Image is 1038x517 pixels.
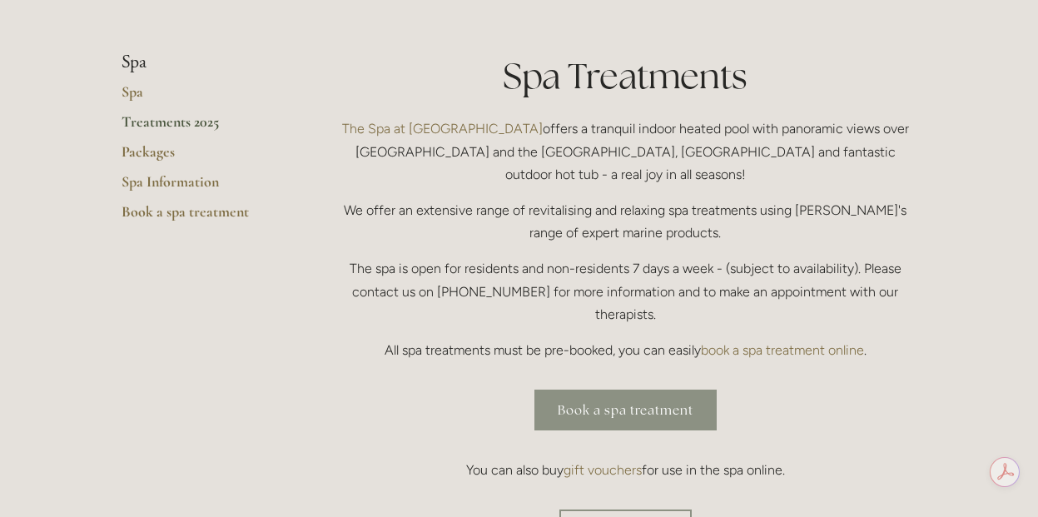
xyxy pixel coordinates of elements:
a: Spa Information [122,172,281,202]
p: You can also buy for use in the spa online. [334,459,917,481]
p: offers a tranquil indoor heated pool with panoramic views over [GEOGRAPHIC_DATA] and the [GEOGRAP... [334,117,917,186]
li: Spa [122,52,281,73]
a: Treatments 2025 [122,112,281,142]
a: book a spa treatment online [701,342,864,358]
a: gift vouchers [564,462,642,478]
a: Book a spa treatment [534,390,717,430]
a: Book a spa treatment [122,202,281,232]
a: Packages [122,142,281,172]
h1: Spa Treatments [334,52,917,101]
a: The Spa at [GEOGRAPHIC_DATA] [342,121,543,137]
a: Spa [122,82,281,112]
p: We offer an extensive range of revitalising and relaxing spa treatments using [PERSON_NAME]'s ran... [334,199,917,244]
p: All spa treatments must be pre-booked, you can easily . [334,339,917,361]
p: The spa is open for residents and non-residents 7 days a week - (subject to availability). Please... [334,257,917,326]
